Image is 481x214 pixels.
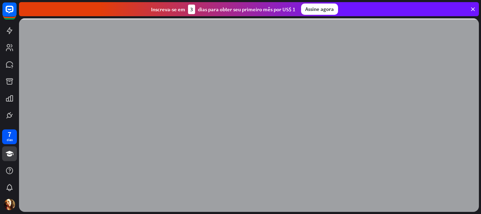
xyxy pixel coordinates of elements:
font: Inscreva-se em [151,6,185,13]
font: Assine agora [305,6,334,12]
font: 3 [190,6,193,13]
a: 7 dias [2,129,17,144]
font: 7 [8,130,11,139]
font: dias [7,137,13,142]
font: dias para obter seu primeiro mês por US$ 1 [198,6,295,13]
